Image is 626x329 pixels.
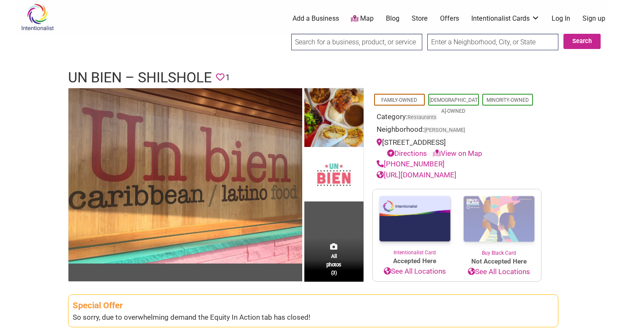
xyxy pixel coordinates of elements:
span: [PERSON_NAME] [424,128,465,133]
span: 1 [225,71,230,84]
a: Store [412,14,428,23]
a: Restaurants [407,114,437,120]
a: Offers [440,14,459,23]
a: [URL][DOMAIN_NAME] [377,171,457,179]
div: Special Offer [73,299,554,312]
img: Un Bien [68,88,302,264]
button: Search [563,34,601,49]
span: Accepted Here [373,256,457,266]
a: Log In [552,14,570,23]
div: [STREET_ADDRESS] [377,137,537,159]
img: Buy Black Card [457,189,541,249]
a: Buy Black Card [457,189,541,257]
input: Search for a business, product, or service [291,34,422,50]
a: Add a Business [292,14,339,23]
a: Intentionalist Cards [471,14,540,23]
a: See All Locations [373,266,457,277]
a: Map [351,14,374,24]
img: Intentionalist [17,3,57,31]
img: Intentionalist Card [373,189,457,249]
a: Directions [387,149,427,158]
a: [DEMOGRAPHIC_DATA]-Owned [429,97,478,114]
div: Neighborhood: [377,124,537,137]
input: Enter a Neighborhood, City, or State [427,34,558,50]
div: Category: [377,111,537,125]
a: Sign up [582,14,605,23]
a: Intentionalist Card [373,189,457,256]
a: Minority-Owned [487,97,529,103]
span: All photos (3) [326,252,342,276]
a: See All Locations [457,266,541,277]
img: Un Bien [304,88,364,150]
a: View on Map [433,149,482,158]
a: Family-Owned [381,97,417,103]
h1: Un Bien – Shilshole [68,68,212,88]
div: So sorry, due to overwhelming demand the Equity In Action tab has closed! [73,312,554,323]
a: Blog [386,14,399,23]
span: Not Accepted Here [457,257,541,266]
a: [PHONE_NUMBER] [377,160,445,168]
